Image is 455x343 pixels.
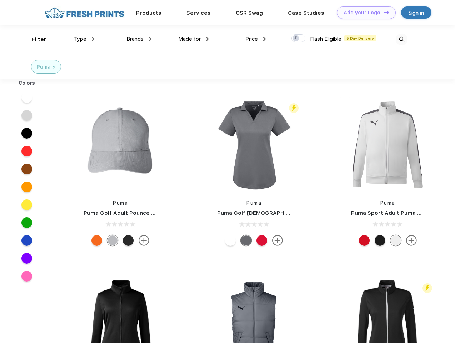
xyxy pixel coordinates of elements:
[107,235,118,246] div: Quarry
[186,10,211,16] a: Services
[149,37,151,41] img: dropdown.png
[136,10,161,16] a: Products
[236,10,263,16] a: CSR Swag
[225,235,236,246] div: Bright White
[256,235,267,246] div: High Risk Red
[126,36,144,42] span: Brands
[422,283,432,293] img: flash_active_toggle.svg
[289,103,299,113] img: flash_active_toggle.svg
[123,235,134,246] div: Puma Black
[73,97,168,192] img: func=resize&h=266
[263,37,266,41] img: dropdown.png
[384,10,389,14] img: DT
[245,36,258,42] span: Price
[206,97,301,192] img: func=resize&h=266
[84,210,193,216] a: Puma Golf Adult Pounce Adjustable Cap
[241,235,251,246] div: Quiet Shade
[396,34,407,45] img: desktop_search.svg
[406,235,417,246] img: more.svg
[139,235,149,246] img: more.svg
[13,79,41,87] div: Colors
[74,36,86,42] span: Type
[344,35,376,41] span: 5 Day Delivery
[375,235,385,246] div: Puma Black
[91,235,102,246] div: Vibrant Orange
[390,235,401,246] div: White and Quiet Shade
[37,63,51,71] div: Puma
[206,37,209,41] img: dropdown.png
[359,235,370,246] div: High Risk Red
[380,200,395,206] a: Puma
[42,6,126,19] img: fo%20logo%202.webp
[113,200,128,206] a: Puma
[53,66,55,69] img: filter_cancel.svg
[178,36,201,42] span: Made for
[217,210,350,216] a: Puma Golf [DEMOGRAPHIC_DATA]' Icon Golf Polo
[92,37,94,41] img: dropdown.png
[310,36,341,42] span: Flash Eligible
[246,200,261,206] a: Puma
[340,97,435,192] img: func=resize&h=266
[32,35,46,44] div: Filter
[409,9,424,17] div: Sign in
[344,10,380,16] div: Add your Logo
[272,235,283,246] img: more.svg
[401,6,431,19] a: Sign in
